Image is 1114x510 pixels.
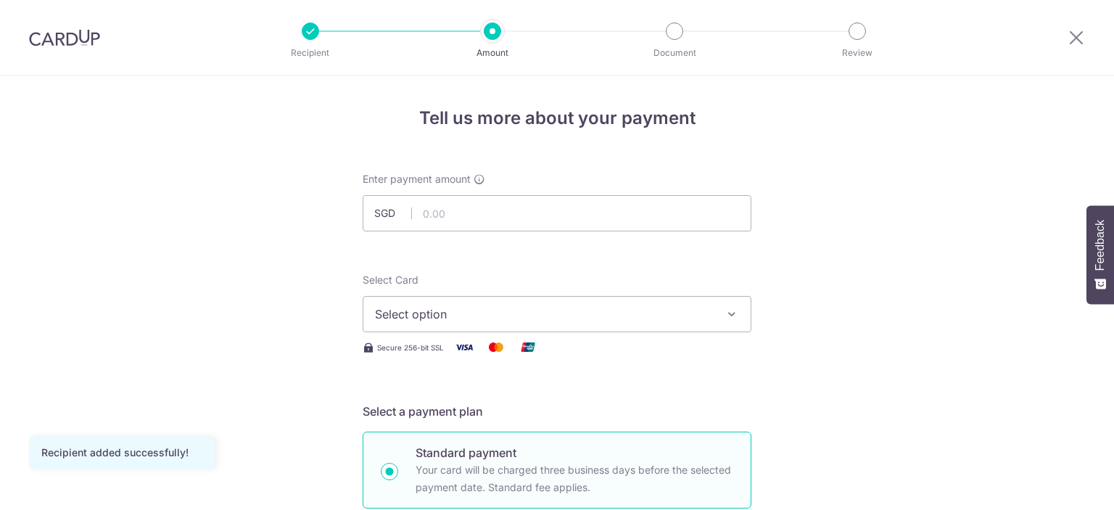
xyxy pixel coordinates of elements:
p: Document [621,46,728,60]
p: Recipient [257,46,364,60]
span: translation missing: en.payables.payment_networks.credit_card.summary.labels.select_card [363,273,418,286]
img: Union Pay [513,338,542,356]
span: SGD [374,206,412,221]
p: Your card will be charged three business days before the selected payment date. Standard fee appl... [416,461,733,496]
button: Feedback - Show survey [1086,205,1114,304]
h5: Select a payment plan [363,403,751,420]
h4: Tell us more about your payment [363,105,751,131]
span: Feedback [1094,220,1107,271]
img: CardUp [29,29,100,46]
span: Select option [375,305,713,323]
img: Mastercard [482,338,511,356]
input: 0.00 [363,195,751,231]
div: Recipient added successfully! [41,445,202,460]
span: Enter payment amount [363,172,471,186]
p: Standard payment [416,444,733,461]
img: Visa [450,338,479,356]
button: Select option [363,296,751,332]
p: Review [804,46,911,60]
span: Secure 256-bit SSL [377,342,444,353]
p: Amount [439,46,546,60]
iframe: Opens a widget where you can find more information [1021,466,1099,503]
